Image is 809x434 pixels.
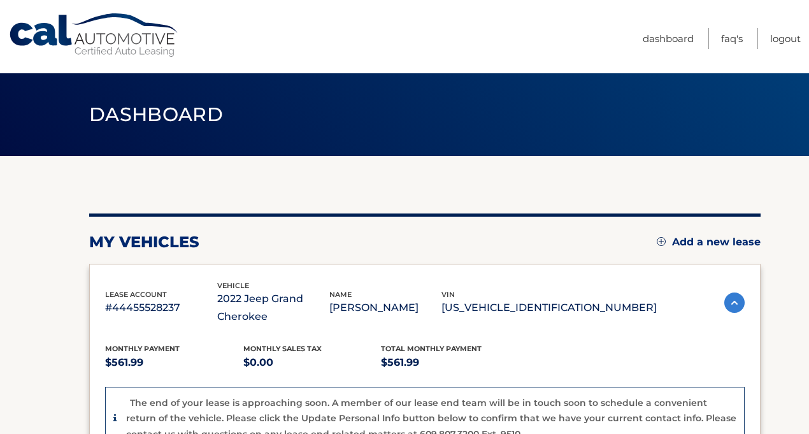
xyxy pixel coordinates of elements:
p: $561.99 [105,354,243,372]
a: Logout [770,28,801,49]
p: [US_VEHICLE_IDENTIFICATION_NUMBER] [441,299,657,317]
h2: my vehicles [89,233,199,252]
span: Monthly sales Tax [243,344,322,353]
p: $0.00 [243,354,382,372]
span: Dashboard [89,103,223,126]
a: Add a new lease [657,236,761,249]
img: accordion-active.svg [724,293,745,313]
span: vin [441,290,455,299]
a: FAQ's [721,28,743,49]
img: add.svg [657,237,666,246]
p: [PERSON_NAME] [329,299,441,317]
span: vehicle [217,281,249,290]
p: $561.99 [381,354,519,372]
a: Dashboard [643,28,694,49]
p: 2022 Jeep Grand Cherokee [217,290,329,326]
span: Monthly Payment [105,344,180,353]
span: Total Monthly Payment [381,344,482,353]
p: #44455528237 [105,299,217,317]
span: name [329,290,352,299]
span: lease account [105,290,167,299]
a: Cal Automotive [8,13,180,58]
